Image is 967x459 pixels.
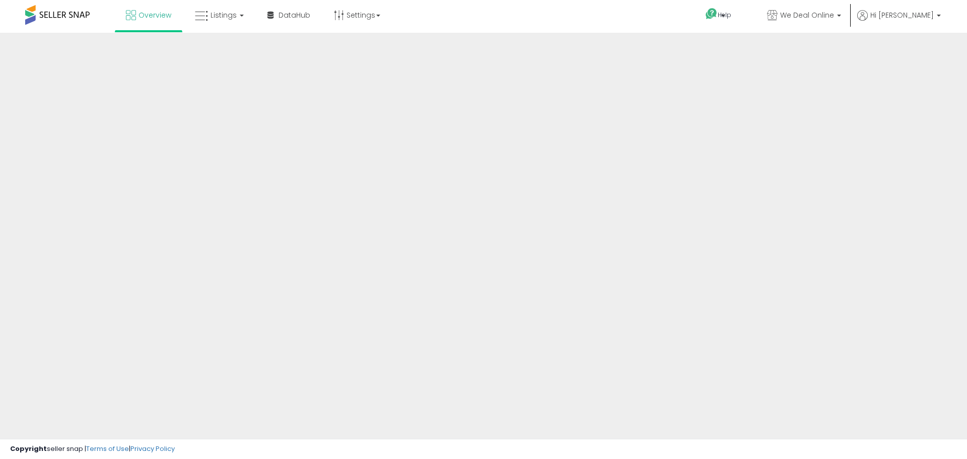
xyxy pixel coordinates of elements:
span: DataHub [279,10,310,20]
i: Get Help [705,8,718,20]
span: Hi [PERSON_NAME] [870,10,934,20]
div: seller snap | | [10,444,175,454]
span: Overview [139,10,171,20]
span: Help [718,11,731,19]
strong: Copyright [10,444,47,453]
span: We Deal Online [780,10,834,20]
a: Privacy Policy [130,444,175,453]
span: Listings [211,10,237,20]
a: Hi [PERSON_NAME] [857,10,941,30]
a: Terms of Use [86,444,129,453]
